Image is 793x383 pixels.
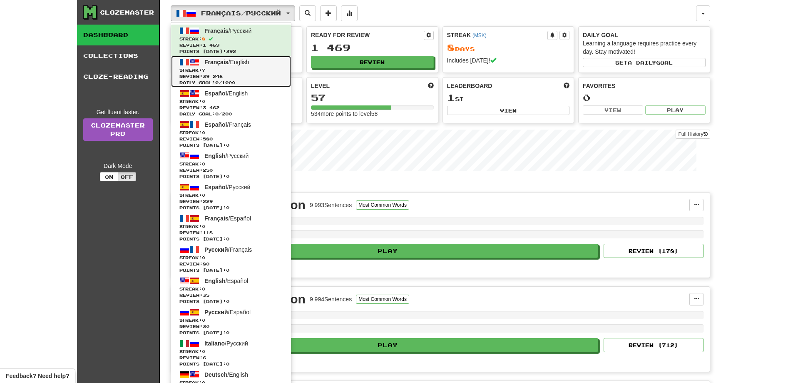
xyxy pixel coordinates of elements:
[171,180,710,188] p: In Progress
[447,56,570,65] div: Includes [DATE]!
[447,92,455,103] span: 1
[204,184,250,190] span: / Русский
[204,59,229,65] span: Français
[171,56,291,87] a: Français/EnglishStreak:7 Review:39 246Daily Goal:0/1000
[204,246,252,253] span: / Français
[179,348,283,355] span: Streak:
[202,286,205,291] span: 0
[179,330,283,336] span: Points [DATE]: 0
[201,10,281,17] span: Français / Русский
[179,361,283,367] span: Points [DATE]: 0
[171,25,291,56] a: Français/РусскийStreak:8 Review:1 469Points [DATE]:392
[179,317,283,323] span: Streak:
[204,278,248,284] span: / Español
[202,36,205,41] span: 8
[447,43,570,53] div: Day s
[204,215,251,222] span: / Español
[204,340,225,347] span: Italiano
[311,93,434,103] div: 57
[447,93,570,103] div: st
[179,236,283,242] span: Points [DATE]: 0
[204,28,229,34] span: Français
[179,298,283,305] span: Points [DATE]: 0
[311,110,434,118] div: 534 more points to level 58
[311,82,330,90] span: Level
[171,5,295,21] button: Français/Русский
[179,173,283,180] span: Points [DATE]: 0
[77,66,159,87] a: Cloze-Reading
[428,82,434,90] span: Score more points to level up
[447,42,455,53] span: 8
[676,130,710,139] button: Full History
[202,193,205,198] span: 0
[171,181,291,212] a: Español/РусскийStreak:0 Review:229Points [DATE]:0
[583,105,643,115] button: View
[179,67,283,73] span: Streak:
[179,267,283,273] span: Points [DATE]: 0
[604,338,704,352] button: Review (712)
[604,244,704,258] button: Review (178)
[177,244,599,258] button: Play
[202,318,205,323] span: 0
[83,118,153,141] a: ClozemasterPro
[202,161,205,166] span: 0
[310,201,352,209] div: 9 993 Sentences
[179,286,283,292] span: Streak:
[356,200,409,210] button: Most Common Words
[179,192,283,198] span: Streak:
[179,105,283,111] span: Review: 3 462
[311,43,434,53] div: 1 469
[472,33,487,38] a: (MSK)
[320,5,337,21] button: Add sentence to collection
[204,121,251,128] span: / Français
[204,309,251,315] span: / Español
[118,172,136,181] button: Off
[177,338,599,352] button: Play
[204,153,249,159] span: / Русский
[171,243,291,275] a: Русский/FrançaisStreak:0 Review:80Points [DATE]:0
[179,323,283,330] span: Review: 30
[204,278,226,284] span: English
[583,31,706,39] div: Daily Goal
[645,105,706,115] button: Play
[179,98,283,105] span: Streak:
[171,212,291,243] a: Français/EspañolStreak:0 Review:118Points [DATE]:0
[171,275,291,306] a: English/EspañolStreak:0 Review:35Points [DATE]:0
[356,295,409,304] button: Most Common Words
[171,150,291,181] a: English/РусскийStreak:0 Review:250Points [DATE]:0
[341,5,358,21] button: More stats
[179,205,283,211] span: Points [DATE]: 0
[204,371,248,378] span: / English
[171,337,291,368] a: Italiano/РусскийStreak:0 Review:6Points [DATE]:0
[204,153,226,159] span: English
[310,295,352,303] div: 9 994 Sentences
[311,31,424,39] div: Ready for Review
[171,87,291,118] a: Español/EnglishStreak:0 Review:3 462Daily Goal:0/200
[179,130,283,136] span: Streak:
[179,355,283,361] span: Review: 6
[204,371,227,378] span: Deutsch
[171,118,291,150] a: Español/FrançaisStreak:0 Review:580Points [DATE]:0
[179,48,283,55] span: Points [DATE]: 392
[204,90,227,97] span: Español
[583,82,706,90] div: Favorites
[299,5,316,21] button: Search sentences
[179,292,283,298] span: Review: 35
[77,45,159,66] a: Collections
[204,309,228,315] span: Русский
[77,25,159,45] a: Dashboard
[202,224,205,229] span: 0
[179,142,283,148] span: Points [DATE]: 0
[202,349,205,354] span: 0
[447,31,548,39] div: Streak
[204,28,251,34] span: / Русский
[83,162,153,170] div: Dark Mode
[179,136,283,142] span: Review: 580
[447,106,570,115] button: View
[204,215,229,222] span: Français
[6,372,69,380] span: Open feedback widget
[202,130,205,135] span: 0
[215,111,219,116] span: 0
[215,80,219,85] span: 0
[583,93,706,103] div: 0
